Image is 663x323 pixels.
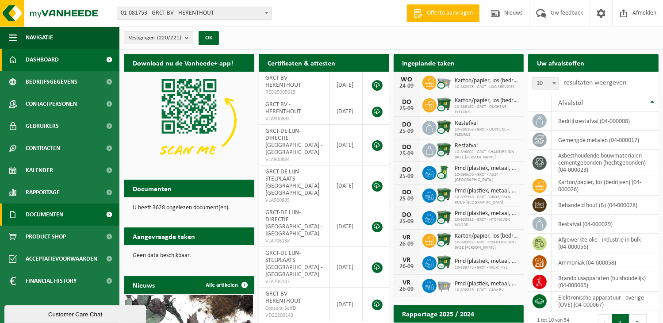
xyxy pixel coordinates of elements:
button: OK [199,31,219,45]
img: WB-1100-CU [437,255,452,270]
span: 10-892275 - GRCT - GKW BV [455,288,520,293]
span: Documenten [26,204,63,226]
span: Pmd (plastiek, metaal, drankkartons) (bedrijven) [455,210,520,217]
span: GRCT BV - HERENTHOUT [265,291,301,304]
img: WB-1100-CU [437,142,452,157]
div: 25-09 [398,106,416,112]
span: 10 [533,77,559,90]
h2: Uw afvalstoffen [528,54,593,71]
td: [DATE] [330,247,363,288]
td: bedrijfsrestafval (04-000008) [552,112,659,131]
td: behandeld hout (B) (04-000028) [552,196,659,215]
span: Bedrijfsgegevens [26,71,77,93]
div: DO [398,189,416,196]
td: ammoniak (04-000058) [552,253,659,272]
span: Dashboard [26,49,59,71]
p: Geen data beschikbaar. [133,253,245,259]
span: Pmd (plastiek, metaal, drankkartons) (bedrijven) [455,165,520,172]
td: [DATE] [330,165,363,206]
span: Restafval [455,120,520,127]
span: Product Shop [26,226,66,248]
div: WO [398,76,416,83]
td: asbesthoudende bouwmaterialen cementgebonden (hechtgebonden) (04-000023) [552,150,659,176]
span: Consent-SelfD-VEG2200143 [265,305,323,319]
h2: Aangevraagde taken [124,227,204,245]
td: karton/papier, los (bedrijven) (04-000026) [552,176,659,196]
span: 10-888773 - GRCT - WERF HYE [455,265,520,270]
span: Gebruikers [26,115,59,137]
div: 25-09 [398,128,416,135]
span: 10-886162 - GRCT - DUCHENE - FLEURUS [455,127,520,138]
h2: Ingeplande taken [394,54,464,71]
div: 25-09 [398,196,416,202]
img: WB-1100-CU [437,232,452,247]
span: Financial History [26,270,77,292]
span: Afvalstof [558,100,583,107]
div: DO [398,144,416,151]
div: VR [398,234,416,241]
td: [DATE] [330,288,363,321]
span: GRCT-DE LIJN-STELPLAATS [GEOGRAPHIC_DATA] - [GEOGRAPHIC_DATA] [265,169,322,196]
td: [DATE] [330,72,363,98]
span: Navigatie [26,27,53,49]
div: DO [398,166,416,173]
h2: Documenten [124,180,180,197]
img: WB-1100-CU [437,187,452,202]
p: U heeft 3628 ongelezen document(en). [133,205,245,211]
span: Karton/papier, los (bedrijven) [455,233,520,240]
div: 25-09 [398,151,416,157]
span: Pmd (plastiek, metaal, drankkartons) (bedrijven) [455,281,520,288]
td: brandblusapparaten (huishoudelijk) (04-000065) [552,272,659,292]
a: Offerte aanvragen [406,4,479,22]
div: 25-09 [398,219,416,225]
span: RED25005615 [265,89,323,96]
span: VLA900884 [265,156,323,163]
span: VLA706138 [265,238,323,245]
span: Contactpersonen [26,93,77,115]
span: Restafval [455,142,520,150]
h2: Rapportage 2025 / 2024 [394,305,483,322]
h2: Certificaten & attesten [259,54,344,71]
iframe: chat widget [4,304,148,323]
span: Vestigingen [129,31,181,45]
span: GRCT-DE LIJN-DIRECTIE [GEOGRAPHIC_DATA] - [GEOGRAPHIC_DATA] [265,209,322,237]
img: WB-1100-CU [437,119,452,135]
span: Offerte aanvragen [425,9,475,18]
span: Pmd (plastiek, metaal, drankkartons) (bedrijven) [455,258,520,265]
span: Kalender [26,159,53,181]
span: GRCT BV - HERENTHOUT [265,75,301,88]
span: GRCT-DE LIJN-DIRECTIE [GEOGRAPHIC_DATA] - [GEOGRAPHIC_DATA] [265,128,322,156]
span: 01-081753 - GRCT BV - HERENTHOUT [117,7,272,20]
img: WB-0240-CU [437,165,452,180]
a: Alle artikelen [199,276,253,294]
div: DO [398,211,416,219]
img: WB-2500-GAL-GY-01 [437,277,452,292]
td: [DATE] [330,125,363,165]
span: GRCT-DE LIJN-STELPLAATS [GEOGRAPHIC_DATA] - [GEOGRAPHIC_DATA] [265,250,322,278]
span: 10-897318 - GRCT - GROEP VAN ROEY-[GEOGRAPHIC_DATA] [455,195,520,205]
img: Download de VHEPlus App [124,72,254,169]
h2: Download nu de Vanheede+ app! [124,54,242,71]
count: (220/221) [157,35,181,41]
td: restafval (04-000029) [552,215,659,234]
img: WB-1100-CU [437,210,452,225]
button: Vestigingen(220/221) [124,31,193,44]
h2: Nieuws [124,276,164,293]
td: afgewerkte olie - industrie in bulk (04-000056) [552,234,659,253]
span: VLA706137 [265,278,323,285]
div: VR [398,279,416,286]
span: Karton/papier, los (bedrijven) [455,77,520,85]
span: GRCT BV - HERENTHOUT [265,101,301,115]
span: VLA900885 [265,197,323,204]
span: 10-896636 - GRCT - AS24 [GEOGRAPHIC_DATA] [455,172,520,183]
img: WB-1100-CU [437,97,452,112]
span: 10-896002 - GRCT -CHANTIER JDN - BASE [PERSON_NAME] [455,150,520,160]
div: 26-09 [398,241,416,247]
img: WB-2500-CU [437,74,452,89]
div: 24-09 [398,83,416,89]
span: VLA900883 [265,115,323,123]
span: 10-896002 - GRCT -CHANTIER JDN - BASE [PERSON_NAME] [455,240,520,250]
td: gemengde metalen (04-000017) [552,131,659,150]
